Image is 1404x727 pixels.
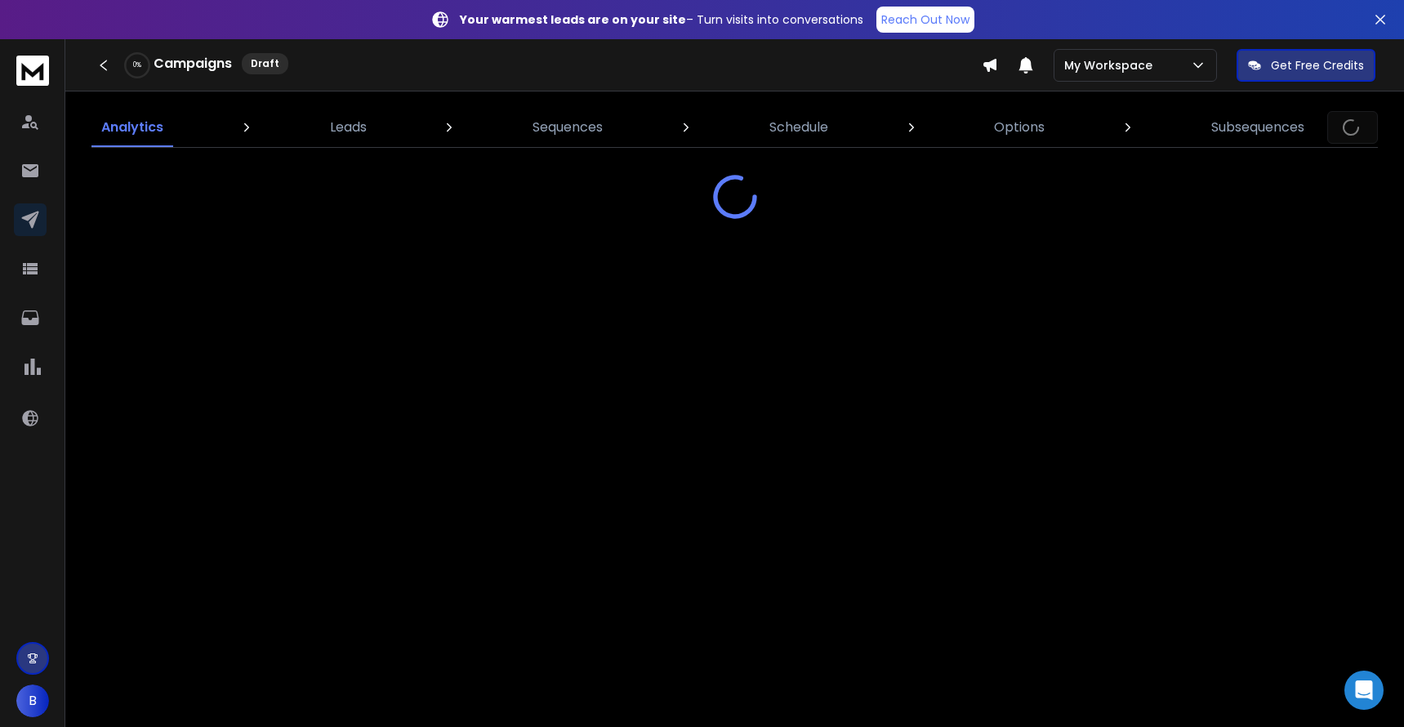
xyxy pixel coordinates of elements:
[1064,57,1159,74] p: My Workspace
[533,118,603,137] p: Sequences
[1237,49,1375,82] button: Get Free Credits
[133,60,141,70] p: 0 %
[91,108,173,147] a: Analytics
[242,53,288,74] div: Draft
[523,108,613,147] a: Sequences
[1344,671,1384,710] div: Open Intercom Messenger
[330,118,367,137] p: Leads
[881,11,969,28] p: Reach Out Now
[320,108,377,147] a: Leads
[16,685,49,717] button: B
[984,108,1054,147] a: Options
[994,118,1045,137] p: Options
[1201,108,1314,147] a: Subsequences
[760,108,838,147] a: Schedule
[460,11,686,28] strong: Your warmest leads are on your site
[1211,118,1304,137] p: Subsequences
[769,118,828,137] p: Schedule
[101,118,163,137] p: Analytics
[876,7,974,33] a: Reach Out Now
[16,56,49,86] img: logo
[154,54,232,74] h1: Campaigns
[460,11,863,28] p: – Turn visits into conversations
[1271,57,1364,74] p: Get Free Credits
